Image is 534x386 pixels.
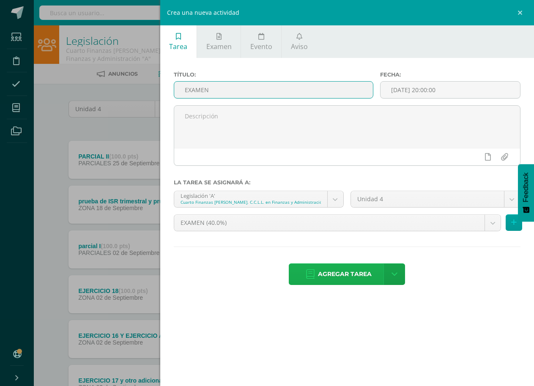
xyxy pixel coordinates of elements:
[160,25,197,58] a: Tarea
[181,199,321,205] div: Cuarto Finanzas [PERSON_NAME]. C.C.L.L. en Finanzas y Administración
[181,191,321,199] div: Legislación 'A'
[174,82,373,98] input: Título
[522,172,530,202] span: Feedback
[381,82,520,98] input: Fecha de entrega
[174,179,520,186] label: La tarea se asignará a:
[197,25,241,58] a: Examen
[169,42,187,51] span: Tarea
[518,164,534,222] button: Feedback - Mostrar encuesta
[241,25,281,58] a: Evento
[174,71,373,78] label: Título:
[318,264,372,285] span: Agregar tarea
[181,215,478,231] span: EXAMEN (40.0%)
[291,42,308,51] span: Aviso
[174,191,343,207] a: Legislación 'A'Cuarto Finanzas [PERSON_NAME]. C.C.L.L. en Finanzas y Administración
[282,25,317,58] a: Aviso
[250,42,272,51] span: Evento
[380,71,520,78] label: Fecha:
[206,42,232,51] span: Examen
[351,191,520,207] a: Unidad 4
[357,191,498,207] span: Unidad 4
[174,215,501,231] a: EXAMEN (40.0%)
